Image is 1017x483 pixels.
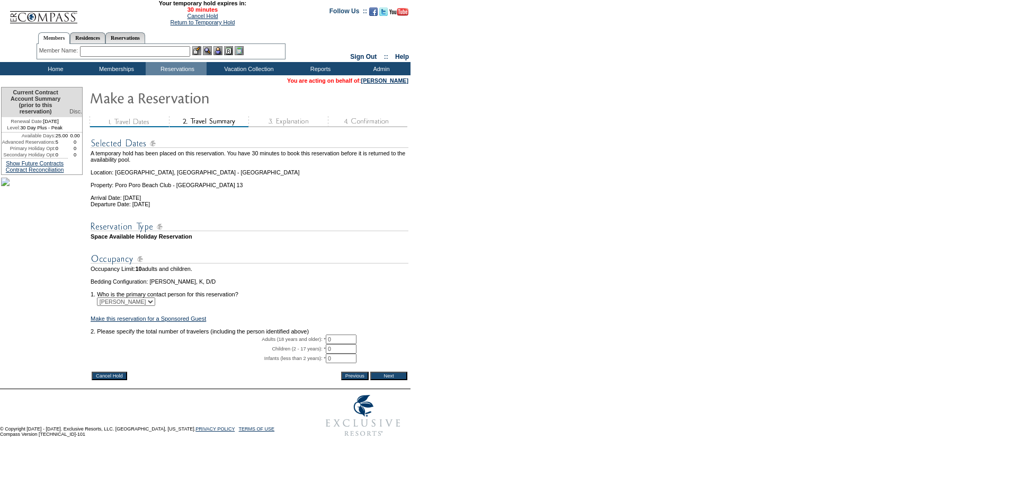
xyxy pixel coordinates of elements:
[56,145,68,152] td: 0
[91,344,326,354] td: Children (2 - 17 years): *
[56,139,68,145] td: 5
[239,426,275,432] a: TERMS OF USE
[169,116,248,127] img: step2_state2.gif
[105,32,145,43] a: Reservations
[207,62,289,75] td: Vacation Collection
[68,152,82,158] td: 0
[91,137,408,150] img: subTtlSelectedDates.gif
[328,116,407,127] img: step4_state1.gif
[91,201,408,207] td: Departure Date: [DATE]
[69,108,82,115] span: Disc.
[350,53,377,60] a: Sign Out
[83,6,322,13] span: 30 minutes
[289,62,350,75] td: Reports
[361,77,408,84] a: [PERSON_NAME]
[68,145,82,152] td: 0
[316,389,411,442] img: Exclusive Resorts
[7,125,20,131] span: Level:
[350,62,411,75] td: Admin
[9,2,78,24] img: Compass Home
[192,46,201,55] img: b_edit.gif
[2,117,68,125] td: [DATE]
[2,145,56,152] td: Primary Holiday Opt:
[395,53,409,60] a: Help
[187,13,218,19] a: Cancel Hold
[235,46,244,55] img: b_calculator.gif
[91,252,408,266] img: subTtlOccupancy.gif
[91,328,408,335] td: 2. Please specify the total number of travelers (including the person identified above)
[92,372,127,380] input: Cancel Hold
[213,46,222,55] img: Impersonate
[146,62,207,75] td: Reservations
[39,46,80,55] div: Member Name:
[6,166,64,173] a: Contract Reconciliation
[248,116,328,127] img: step3_state1.gif
[2,87,68,117] td: Current Contract Account Summary (prior to this reservation)
[379,11,388,17] a: Follow us on Twitter
[369,11,378,17] a: Become our fan on Facebook
[6,160,64,166] a: Show Future Contracts
[1,178,10,186] img: Kiawah_dest1_flower_test.jpg
[370,372,407,380] input: Next
[379,7,388,16] img: Follow us on Twitter
[90,87,301,108] img: Make Reservation
[2,152,56,158] td: Secondary Holiday Opt:
[91,354,326,363] td: Infants (less than 2 years): *
[203,46,212,55] img: View
[68,133,82,139] td: 0.00
[287,77,408,84] span: You are acting on behalf of:
[91,285,408,297] td: 1. Who is the primary contact person for this reservation?
[2,133,56,139] td: Available Days:
[384,53,388,60] span: ::
[56,152,68,158] td: 0
[171,19,235,25] a: Return to Temporary Hold
[135,266,141,272] span: 10
[38,32,70,44] a: Members
[24,62,85,75] td: Home
[11,118,43,125] span: Renewal Date:
[91,188,408,201] td: Arrival Date: [DATE]
[91,150,408,163] td: A temporary hold has been placed on this reservation. You have 30 minutes to book this reservatio...
[68,139,82,145] td: 0
[85,62,146,75] td: Memberships
[91,163,408,175] td: Location: [GEOGRAPHIC_DATA], [GEOGRAPHIC_DATA] - [GEOGRAPHIC_DATA]
[91,278,408,285] td: Bedding Configuration: [PERSON_NAME], K, D/D
[2,125,68,133] td: 30 Day Plus - Peak
[224,46,233,55] img: Reservations
[389,11,408,17] a: Subscribe to our YouTube Channel
[91,220,408,233] img: subTtlResType.gif
[91,266,408,272] td: Occupancy Limit: adults and children.
[341,372,369,380] input: Previous
[91,233,408,240] td: Space Available Holiday Reservation
[329,6,367,19] td: Follow Us ::
[56,133,68,139] td: 25.00
[70,32,105,43] a: Residences
[389,8,408,16] img: Subscribe to our YouTube Channel
[2,139,56,145] td: Advanced Reservations:
[91,315,206,322] a: Make this reservation for a Sponsored Guest
[90,116,169,127] img: step1_state3.gif
[195,426,235,432] a: PRIVACY POLICY
[369,7,378,16] img: Become our fan on Facebook
[91,335,326,344] td: Adults (18 years and older): *
[91,175,408,188] td: Property: Poro Poro Beach Club - [GEOGRAPHIC_DATA] 13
